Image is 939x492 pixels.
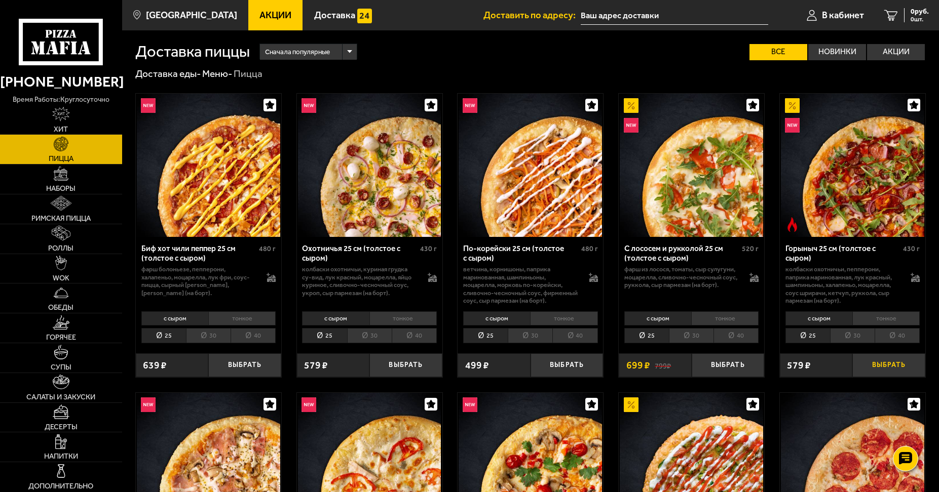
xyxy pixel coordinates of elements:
p: фарш болоньезе, пепперони, халапеньо, моцарелла, лук фри, соус-пицца, сырный [PERSON_NAME], [PERS... [141,265,257,297]
li: тонкое [530,311,597,325]
span: 0 шт. [911,16,929,22]
span: Доставить по адресу: [483,11,581,20]
img: Новинка [463,98,477,113]
div: Пицца [234,67,262,80]
span: Дополнительно [28,482,93,490]
span: [GEOGRAPHIC_DATA] [146,11,237,20]
span: Красное Село, Нарвская улица, 12 [581,6,769,25]
span: 430 г [420,244,437,253]
span: Доставка [314,11,355,20]
a: АкционныйНовинкаОстрое блюдоГорыныч 25 см (толстое с сыром) [780,94,925,237]
span: 520 г [742,244,759,253]
img: Новинка [624,118,638,133]
img: 15daf4d41897b9f0e9f617042186c801.svg [357,9,372,23]
span: В кабинет [822,11,864,20]
li: с сыром [785,311,852,325]
img: Острое блюдо [785,217,800,232]
li: 25 [463,328,508,343]
img: По-корейски 25 см (толстое с сыром) [459,94,602,237]
a: НовинкаОхотничья 25 см (толстое с сыром) [297,94,442,237]
img: Охотничья 25 см (толстое с сыром) [298,94,441,237]
a: АкционныйНовинкаС лососем и рукколой 25 см (толстое с сыром) [619,94,764,237]
span: 480 г [581,244,598,253]
img: Горыныч 25 см (толстое с сыром) [781,94,924,237]
span: Наборы [46,185,76,192]
a: Меню- [202,68,232,79]
span: Обеды [48,304,73,311]
li: 30 [508,328,552,343]
li: с сыром [141,311,208,325]
span: Десерты [45,423,78,431]
img: Новинка [302,98,316,113]
p: ветчина, корнишоны, паприка маринованная, шампиньоны, моцарелла, морковь по-корейски, сливочно-че... [463,265,579,304]
li: 30 [830,328,875,343]
span: Супы [51,363,71,371]
div: Горыныч 25 см (толстое с сыром) [785,244,901,263]
div: С лососем и рукколой 25 см (толстое с сыром) [624,244,740,263]
span: Напитки [44,453,78,460]
li: 25 [141,328,186,343]
span: 579 ₽ [304,360,328,370]
img: Новинка [463,397,477,412]
li: 40 [713,328,759,343]
button: Выбрать [692,353,764,377]
li: 25 [785,328,830,343]
input: Ваш адрес доставки [581,6,769,25]
span: 699 ₽ [626,360,650,370]
li: тонкое [208,311,276,325]
span: Салаты и закуски [26,393,95,401]
span: 480 г [259,244,276,253]
label: Акции [867,44,925,60]
li: 40 [231,328,276,343]
div: По-корейски 25 см (толстое с сыром) [463,244,579,263]
li: с сыром [302,311,369,325]
li: тонкое [369,311,437,325]
div: Биф хот чили пеппер 25 см (толстое с сыром) [141,244,257,263]
span: Сначала популярные [265,43,330,61]
p: фарш из лосося, томаты, сыр сулугуни, моцарелла, сливочно-чесночный соус, руккола, сыр пармезан (... [624,265,740,289]
a: НовинкаПо-корейски 25 см (толстое с сыром) [458,94,603,237]
span: Акции [259,11,291,20]
li: 25 [302,328,347,343]
img: Новинка [141,397,156,412]
p: колбаски Охотничьи, пепперони, паприка маринованная, лук красный, шампиньоны, халапеньо, моцарелл... [785,265,901,304]
span: 0 руб. [911,8,929,15]
a: Доставка еды- [135,68,201,79]
li: 40 [392,328,437,343]
img: Новинка [302,397,316,412]
button: Выбрать [208,353,281,377]
img: Биф хот чили пеппер 25 см (толстое с сыром) [137,94,280,237]
img: Акционный [624,98,638,113]
h1: Доставка пиццы [135,44,250,60]
button: Выбрать [531,353,603,377]
span: Римская пицца [31,215,91,222]
img: Новинка [141,98,156,113]
label: Новинки [808,44,866,60]
span: 499 ₽ [465,360,489,370]
span: 430 г [903,244,920,253]
button: Выбрать [852,353,925,377]
li: 40 [552,328,597,343]
li: 30 [669,328,713,343]
li: тонкое [852,311,920,325]
li: тонкое [691,311,759,325]
span: Горячее [46,334,76,341]
span: Хит [54,126,68,133]
span: Пицца [49,155,73,162]
button: Выбрать [369,353,442,377]
span: WOK [53,274,69,282]
span: 639 ₽ [143,360,167,370]
li: 30 [186,328,231,343]
img: Акционный [624,397,638,412]
li: с сыром [624,311,691,325]
label: Все [749,44,807,60]
div: Охотничья 25 см (толстое с сыром) [302,244,418,263]
p: колбаски охотничьи, куриная грудка су-вид, лук красный, моцарелла, яйцо куриное, сливочно-чесночн... [302,265,418,297]
li: 30 [347,328,392,343]
span: 579 ₽ [787,360,811,370]
img: С лососем и рукколой 25 см (толстое с сыром) [620,94,763,237]
img: Акционный [785,98,800,113]
img: Новинка [785,118,800,133]
span: Роллы [48,244,73,252]
li: 40 [875,328,920,343]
